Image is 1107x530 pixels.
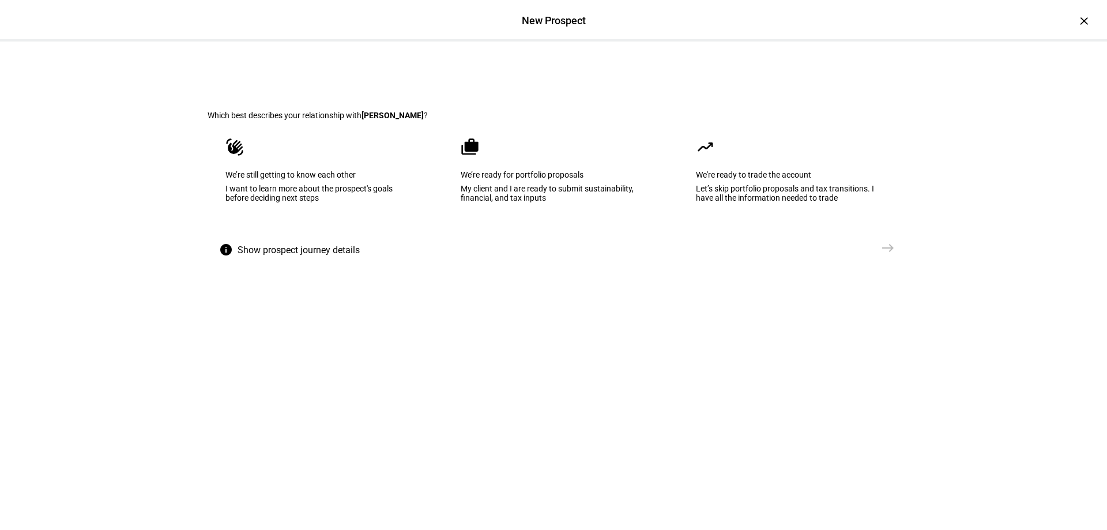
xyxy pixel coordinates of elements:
eth-mega-radio-button: We're ready to trade the account [678,120,899,236]
div: My client and I are ready to submit sustainability, financial, and tax inputs [461,184,646,202]
mat-icon: cases [461,138,479,156]
div: Let’s skip portfolio proposals and tax transitions. I have all the information needed to trade [696,184,882,202]
mat-icon: moving [696,138,714,156]
mat-icon: info [219,243,233,257]
div: I want to learn more about the prospect's goals before deciding next steps [225,184,411,202]
div: We’re still getting to know each other [225,170,411,179]
span: Show prospect journey details [238,236,360,264]
mat-icon: waving_hand [225,138,244,156]
button: Show prospect journey details [208,236,376,264]
div: We’re ready for portfolio proposals [461,170,646,179]
div: × [1075,12,1093,30]
div: Which best describes your relationship with ? [208,111,899,120]
eth-mega-radio-button: We’re ready for portfolio proposals [443,120,664,236]
div: We're ready to trade the account [696,170,882,179]
eth-mega-radio-button: We’re still getting to know each other [208,120,429,236]
b: [PERSON_NAME] [362,111,424,120]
